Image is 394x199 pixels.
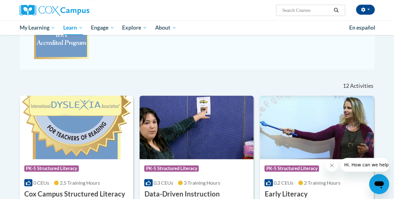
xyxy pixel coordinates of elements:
a: En español [345,21,379,34]
h3: Data-Driven Instruction [144,189,220,199]
button: Account Settings [356,5,375,15]
input: Search Courses [282,7,331,14]
img: Course Logo [260,96,374,159]
span: Activities [350,83,373,89]
img: Course Logo [20,96,134,159]
span: PK-5 Structured Literacy [144,165,199,172]
span: My Learning [19,24,55,31]
span: Learn [63,24,83,31]
span: 0 CEUs [33,180,49,186]
span: PK-5 Structured Literacy [24,165,79,172]
span: 2 Training Hours [304,180,340,186]
button: Search [331,7,341,14]
a: About [151,21,180,35]
a: My Learning [16,21,59,35]
a: Learn [59,21,87,35]
iframe: Button to launch messaging window [369,174,389,194]
span: 12 [343,83,349,89]
span: Engage [91,24,114,31]
span: En español [349,24,375,31]
span: 2.5 Training Hours [60,180,100,186]
h3: Early Literacy [264,189,307,199]
a: Engage [87,21,118,35]
span: 3 Training Hours [184,180,220,186]
span: 0.3 CEUs [154,180,173,186]
span: Hi. How can we help? [4,4,50,9]
div: Main menu [15,21,379,35]
img: Course Logo [140,96,254,159]
iframe: Message from company [340,158,389,172]
a: Explore [118,21,151,35]
img: Cox Campus [20,5,89,16]
span: 0.2 CEUs [274,180,293,186]
a: Cox Campus [20,5,132,16]
span: About [155,24,176,31]
iframe: Close message [325,159,338,172]
span: PK-5 Structured Literacy [264,165,319,172]
span: Explore [122,24,147,31]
